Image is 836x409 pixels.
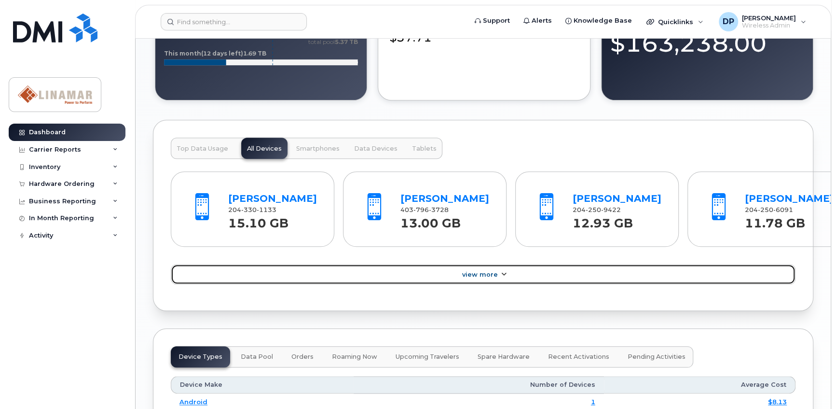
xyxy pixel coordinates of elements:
[171,376,354,394] th: Device Make
[628,353,685,361] span: Pending Activities
[768,398,787,406] a: $8.13
[179,398,207,406] a: Android
[573,193,661,204] a: [PERSON_NAME]
[573,211,633,230] strong: 12.93 GB
[745,211,805,230] strong: 11.78 GB
[332,353,377,361] span: Roaming Now
[517,11,559,30] a: Alerts
[228,211,288,230] strong: 15.10 GB
[413,206,429,213] span: 796
[257,206,276,213] span: 1133
[601,206,621,213] span: 9422
[773,206,793,213] span: 6091
[201,50,243,57] tspan: (12 days left)
[400,211,461,230] strong: 13.00 GB
[548,353,609,361] span: Recent Activations
[241,206,257,213] span: 330
[412,145,437,153] span: Tablets
[483,16,510,26] span: Support
[406,138,442,159] button: Tablets
[396,353,459,361] span: Upcoming Travelers
[591,398,595,406] a: 1
[171,264,795,284] a: View More
[243,50,266,57] tspan: 1.69 TB
[335,38,358,45] tspan: 5.37 TB
[723,16,734,28] span: DP
[573,206,621,213] span: 204
[228,193,317,204] a: [PERSON_NAME]
[164,50,201,57] tspan: This month
[348,138,403,159] button: Data Devices
[228,206,276,213] span: 204
[291,353,314,361] span: Orders
[429,206,449,213] span: 3728
[290,138,345,159] button: Smartphones
[171,138,234,159] button: Top Data Usage
[400,193,489,204] a: [PERSON_NAME]
[354,376,604,394] th: Number of Devices
[308,38,358,45] text: total pool
[640,12,710,31] div: Quicklinks
[658,18,693,26] span: Quicklinks
[161,13,307,30] input: Find something...
[745,206,793,213] span: 204
[574,16,632,26] span: Knowledge Base
[610,18,804,60] div: $163,238.00
[400,206,449,213] span: 403
[462,271,498,278] span: View More
[712,12,813,31] div: Darcy Postlethwaite
[478,353,530,361] span: Spare Hardware
[177,145,228,153] span: Top Data Usage
[296,145,340,153] span: Smartphones
[241,353,273,361] span: Data Pool
[559,11,639,30] a: Knowledge Base
[354,145,397,153] span: Data Devices
[742,22,796,29] span: Wireless Admin
[532,16,552,26] span: Alerts
[604,376,795,394] th: Average Cost
[758,206,773,213] span: 250
[745,193,834,204] a: [PERSON_NAME]
[742,14,796,22] span: [PERSON_NAME]
[586,206,601,213] span: 250
[468,11,517,30] a: Support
